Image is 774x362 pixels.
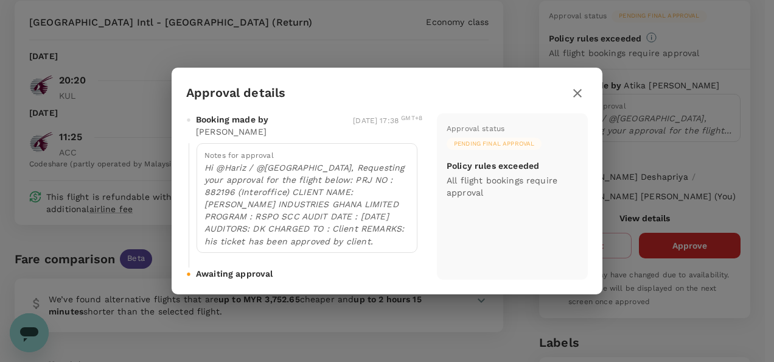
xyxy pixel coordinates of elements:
[186,86,285,100] h3: Approval details
[447,140,542,148] span: Pending final approval
[204,161,410,247] p: Hi @Hariz / @[GEOGRAPHIC_DATA], Requesting your approval for the flight below: PRJ NO : 882196 (I...
[447,123,504,135] div: Approval status
[447,160,539,172] p: Policy rules exceeded
[196,113,268,126] span: Booking made by
[401,115,422,121] sup: GMT+8
[204,151,274,160] span: Notes for approval
[196,268,273,280] span: Awaiting approval
[196,126,267,138] p: [PERSON_NAME]
[353,116,422,125] span: [DATE] 17:38
[447,174,578,199] p: All flight bookings require approval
